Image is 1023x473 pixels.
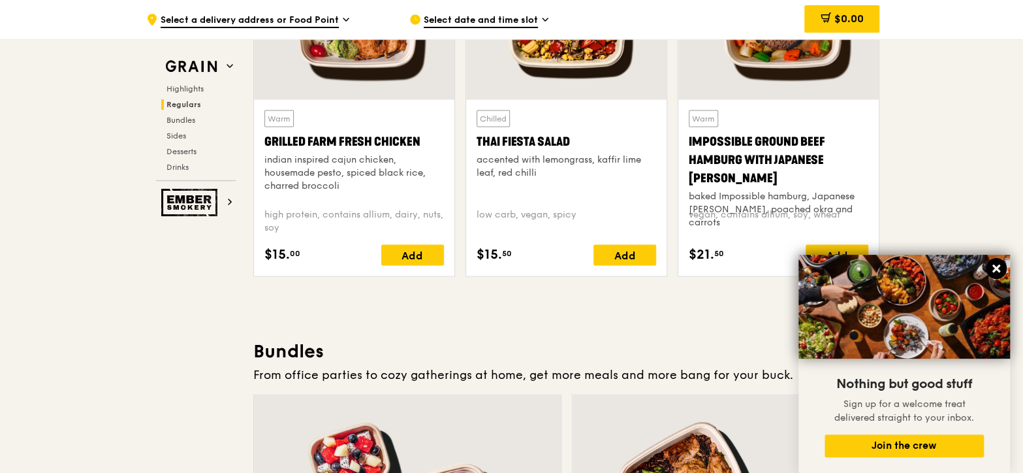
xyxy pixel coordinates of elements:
span: $15. [477,245,502,265]
span: Drinks [166,163,189,172]
div: Grilled Farm Fresh Chicken [264,133,444,151]
div: low carb, vegan, spicy [477,208,656,235]
span: Highlights [166,84,204,93]
div: Thai Fiesta Salad [477,133,656,151]
span: $15. [264,245,290,265]
div: high protein, contains allium, dairy, nuts, soy [264,208,444,235]
span: Select date and time slot [424,14,538,28]
div: From office parties to cozy gatherings at home, get more meals and more bang for your buck. [253,366,880,384]
span: 50 [502,248,512,259]
span: Sign up for a welcome treat delivered straight to your inbox. [834,399,974,423]
span: Nothing but good stuff [836,376,972,392]
span: 50 [714,248,724,259]
div: Warm [689,110,718,127]
div: Chilled [477,110,510,127]
span: 00 [290,248,300,259]
span: $0.00 [834,12,863,25]
img: Ember Smokery web logo [161,189,221,216]
img: Grain web logo [161,55,221,78]
span: Regulars [166,100,201,109]
span: $21. [689,245,714,265]
span: Sides [166,131,186,140]
span: Desserts [166,147,197,156]
h3: Bundles [253,340,880,363]
div: Add [381,245,444,266]
div: vegan, contains allium, soy, wheat [689,208,868,235]
div: indian inspired cajun chicken, housemade pesto, spiced black rice, charred broccoli [264,154,444,193]
img: DSC07876-Edit02-Large.jpeg [798,255,1010,359]
div: Impossible Ground Beef Hamburg with Japanese [PERSON_NAME] [689,133,868,188]
button: Join the crew [825,434,984,457]
span: Bundles [166,116,195,125]
div: Add [806,245,868,266]
button: Close [986,258,1007,279]
div: Add [593,245,656,266]
div: accented with lemongrass, kaffir lime leaf, red chilli [477,154,656,180]
div: baked Impossible hamburg, Japanese [PERSON_NAME], poached okra and carrots [689,190,868,229]
div: Warm [264,110,294,127]
span: Select a delivery address or Food Point [161,14,339,28]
